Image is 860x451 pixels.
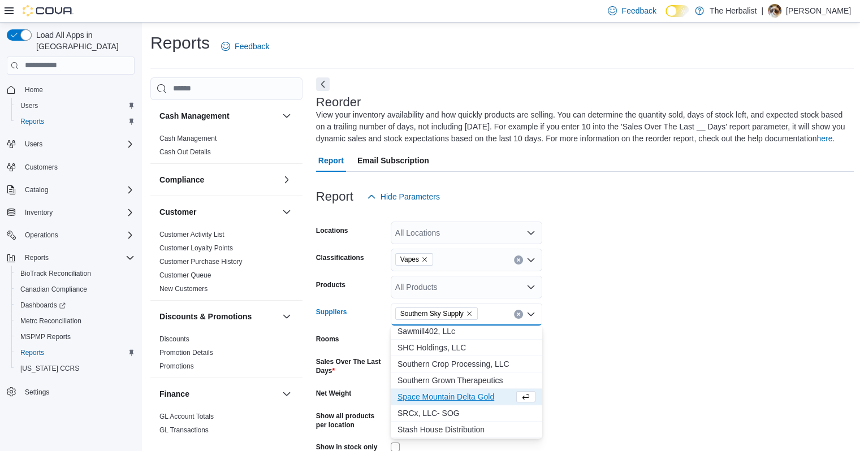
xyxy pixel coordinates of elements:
span: MSPMP Reports [16,330,135,344]
a: Dashboards [16,298,70,312]
p: | [761,4,763,18]
button: Reports [11,114,139,129]
button: Discounts & Promotions [159,311,278,322]
button: Hide Parameters [362,185,444,208]
button: SRCx, LLC- SOG [391,405,542,422]
span: Feedback [621,5,656,16]
span: Operations [25,231,58,240]
span: Reports [16,115,135,128]
span: Home [25,85,43,94]
button: Sawmill402, LLc [391,323,542,340]
button: Remove Vapes from selection in this group [421,256,428,263]
span: Space Mountain Delta Gold [397,391,514,402]
span: SRCx, LLC- SOG [397,407,535,419]
button: Users [11,98,139,114]
button: Space Mountain Delta Gold [391,389,542,405]
span: GL Transactions [159,426,209,435]
h3: Compliance [159,174,204,185]
a: Home [20,83,47,97]
span: Users [25,140,42,149]
a: BioTrack Reconciliation [16,267,96,280]
label: Products [316,280,345,289]
button: BioTrack Reconciliation [11,266,139,281]
span: Hide Parameters [381,191,440,202]
button: Users [2,136,139,152]
span: MSPMP Reports [20,332,71,341]
nav: Complex example [7,77,135,430]
button: Next [316,77,330,91]
button: Operations [20,228,63,242]
span: Metrc Reconciliation [16,314,135,328]
div: Discounts & Promotions [150,332,302,378]
span: Reports [25,253,49,262]
button: Clear input [514,255,523,264]
a: GL Account Totals [159,413,214,420]
span: [US_STATE] CCRS [20,364,79,373]
span: Customer Activity List [159,230,224,239]
button: Cash Management [280,109,293,123]
button: Open list of options [526,283,535,292]
button: Cash Management [159,110,278,122]
a: Users [16,99,42,112]
div: Finance [150,410,302,441]
button: Stash House Distribution [391,422,542,438]
span: Catalog [25,185,48,194]
span: Cash Management [159,134,217,143]
button: Catalog [20,183,53,197]
a: [US_STATE] CCRS [16,362,84,375]
button: Open list of options [526,255,535,264]
a: Discounts [159,335,189,343]
div: James Stone [768,4,781,18]
span: Promotions [159,362,194,371]
a: here [816,134,832,143]
h3: Discounts & Promotions [159,311,252,322]
label: Classifications [316,253,364,262]
button: Reports [20,251,53,264]
button: Reports [11,345,139,361]
button: Users [20,137,47,151]
button: Settings [2,383,139,400]
label: Rooms [316,335,339,344]
span: Settings [20,384,135,398]
span: Customers [20,160,135,174]
span: Dashboards [20,301,66,310]
span: Vapes [400,254,419,265]
span: Users [20,137,135,151]
a: Customer Queue [159,271,211,279]
span: Feedback [235,41,269,52]
span: Reports [20,251,135,264]
span: GL Account Totals [159,412,214,421]
span: Cash Out Details [159,148,211,157]
button: Compliance [280,173,293,187]
a: Canadian Compliance [16,283,92,296]
span: Reports [16,346,135,359]
span: Customers [25,163,58,172]
span: Customer Queue [159,271,211,280]
a: Dashboards [11,297,139,313]
button: Reports [2,250,139,266]
a: Reports [16,115,49,128]
h1: Reports [150,32,210,54]
span: Southern Sky Supply [395,307,478,320]
a: Cash Management [159,135,217,142]
span: Home [20,83,135,97]
p: The Herbalist [710,4,757,18]
span: Reports [20,348,44,357]
span: Metrc Reconciliation [20,316,81,326]
h3: Reorder [316,96,361,109]
button: Inventory [2,205,139,220]
a: Reports [16,346,49,359]
h3: Customer [159,206,196,218]
button: Remove Southern Sky Supply from selection in this group [466,310,473,317]
a: Cash Out Details [159,148,211,156]
span: Dashboards [16,298,135,312]
input: Dark Mode [665,5,689,17]
span: New Customers [159,284,208,293]
div: View your inventory availability and how quickly products are selling. You can determine the quan... [316,109,849,145]
button: Finance [280,387,293,401]
a: GL Transactions [159,426,209,434]
span: Reports [20,117,44,126]
span: Southern Sky Supply [400,308,464,319]
a: Customer Loyalty Points [159,244,233,252]
a: MSPMP Reports [16,330,75,344]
